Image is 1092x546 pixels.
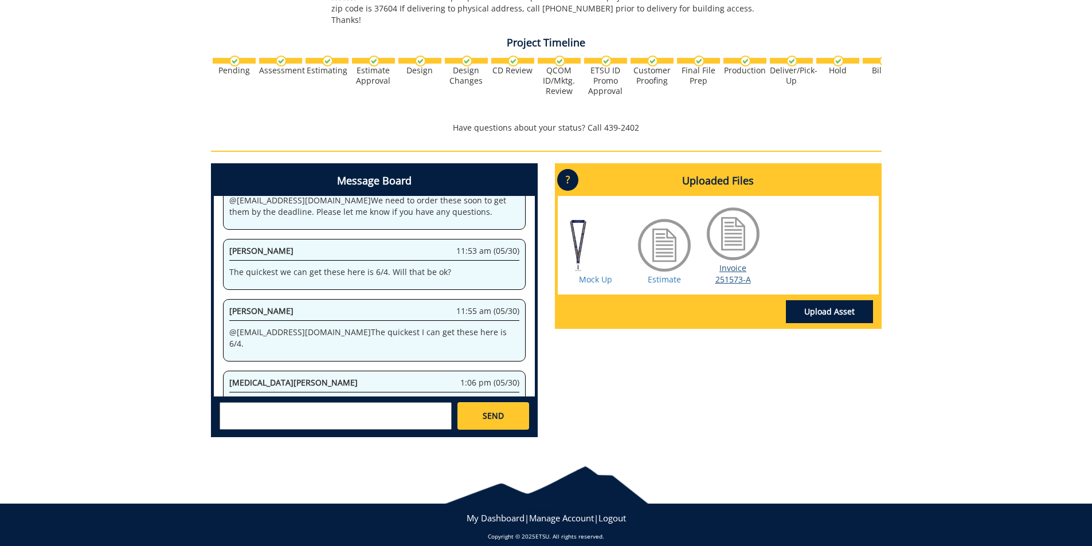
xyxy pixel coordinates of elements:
[352,65,395,86] div: Estimate Approval
[483,410,504,422] span: SEND
[740,56,751,66] img: checkmark
[579,274,612,285] a: Mock Up
[229,56,240,66] img: checkmark
[259,65,302,76] div: Assessment
[220,402,452,430] textarea: messageToSend
[415,56,426,66] img: checkmark
[229,305,293,316] span: [PERSON_NAME]
[631,65,674,86] div: Customer Proofing
[229,377,358,388] span: [MEDICAL_DATA][PERSON_NAME]
[557,169,578,191] p: ?
[467,512,525,524] a: My Dashboard
[229,245,293,256] span: [PERSON_NAME]
[306,65,349,76] div: Estimating
[833,56,844,66] img: checkmark
[398,65,441,76] div: Design
[369,56,379,66] img: checkmark
[715,262,751,285] a: Invoice 251573-A
[816,65,859,76] div: Hold
[456,245,519,257] span: 11:53 am (05/30)
[460,377,519,388] span: 1:06 pm (05/30)
[723,65,766,76] div: Production
[538,65,581,96] div: QCOM ID/Mktg. Review
[491,65,534,76] div: CD Review
[786,300,873,323] a: Upload Asset
[322,56,333,66] img: checkmark
[677,65,720,86] div: Final File Prep
[529,512,594,524] a: Manage Account
[213,65,256,76] div: Pending
[229,327,519,349] p: @ [EMAIL_ADDRESS][DOMAIN_NAME] The quickest I can get these here is 6/4.
[879,56,890,66] img: checkmark
[558,166,879,196] h4: Uploaded Files
[457,402,529,430] a: SEND
[554,56,565,66] img: checkmark
[601,56,612,66] img: checkmark
[535,532,549,540] a: ETSU
[508,56,519,66] img: checkmark
[647,56,658,66] img: checkmark
[786,56,797,66] img: checkmark
[863,65,906,76] div: Billing
[229,195,519,218] p: @ [EMAIL_ADDRESS][DOMAIN_NAME] We need to order these soon to get them by the deadline. Please le...
[694,56,704,66] img: checkmark
[211,37,882,49] h4: Project Timeline
[211,122,882,133] p: Have questions about your status? Call 439-2402
[584,65,627,96] div: ETSU ID Promo Approval
[456,305,519,317] span: 11:55 am (05/30)
[276,56,287,66] img: checkmark
[598,512,626,524] a: Logout
[770,65,813,86] div: Deliver/Pick-Up
[445,65,488,86] div: Design Changes
[229,266,519,278] p: The quickest we can get these here is 6/4. Will that be ok?
[214,166,535,196] h4: Message Board
[648,274,681,285] a: Estimate
[461,56,472,66] img: checkmark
